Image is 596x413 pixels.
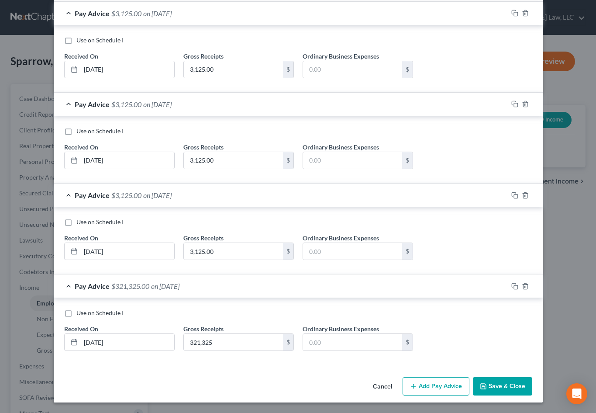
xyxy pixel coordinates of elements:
[75,9,110,17] span: Pay Advice
[81,243,174,260] input: MM/DD/YYYY
[402,152,413,169] div: $
[402,334,413,351] div: $
[76,309,124,316] span: Use on Schedule I
[473,377,532,396] button: Save & Close
[151,282,179,290] span: on [DATE]
[183,52,224,61] label: Gross Receipts
[283,61,293,78] div: $
[303,324,379,333] label: Ordinary Business Expenses
[111,282,149,290] span: $321,325.00
[183,233,224,243] label: Gross Receipts
[402,243,413,260] div: $
[81,61,174,78] input: MM/DD/YYYY
[366,378,399,396] button: Cancel
[283,243,293,260] div: $
[303,142,379,152] label: Ordinary Business Expenses
[303,61,402,78] input: 0.00
[111,100,141,108] span: $3,125.00
[143,100,172,108] span: on [DATE]
[64,234,98,242] span: Received On
[64,143,98,151] span: Received On
[303,334,402,351] input: 0.00
[283,334,293,351] div: $
[303,52,379,61] label: Ordinary Business Expenses
[64,325,98,333] span: Received On
[81,152,174,169] input: MM/DD/YYYY
[283,152,293,169] div: $
[64,52,98,60] span: Received On
[81,334,174,351] input: MM/DD/YYYY
[76,36,124,44] span: Use on Schedule I
[184,61,283,78] input: 0.00
[303,152,402,169] input: 0.00
[75,100,110,108] span: Pay Advice
[143,191,172,199] span: on [DATE]
[75,282,110,290] span: Pay Advice
[184,334,283,351] input: 0.00
[303,233,379,243] label: Ordinary Business Expenses
[75,191,110,199] span: Pay Advice
[184,152,283,169] input: 0.00
[566,383,587,404] div: Open Intercom Messenger
[403,377,469,396] button: Add Pay Advice
[184,243,283,260] input: 0.00
[111,9,141,17] span: $3,125.00
[402,61,413,78] div: $
[303,243,402,260] input: 0.00
[183,324,224,333] label: Gross Receipts
[76,127,124,135] span: Use on Schedule I
[143,9,172,17] span: on [DATE]
[183,142,224,152] label: Gross Receipts
[76,218,124,226] span: Use on Schedule I
[111,191,141,199] span: $3,125.00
